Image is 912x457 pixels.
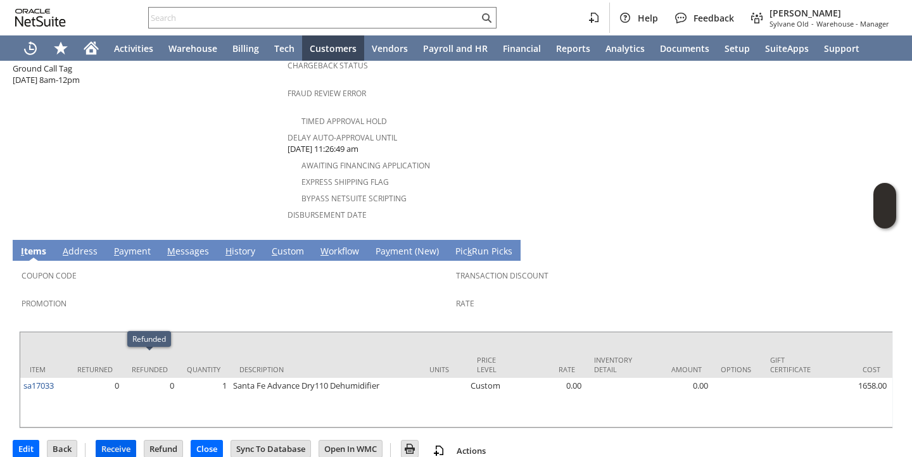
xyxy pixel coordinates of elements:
div: Shortcuts [46,35,76,61]
a: Bypass NetSuite Scripting [301,193,407,204]
span: Customers [310,42,357,54]
input: Print [402,441,418,457]
div: Refunded [132,365,168,374]
a: Disbursement Date [288,210,367,220]
a: Tech [267,35,302,61]
a: Express Shipping Flag [301,177,389,187]
a: Workflow [317,245,362,259]
a: Timed Approval Hold [301,116,387,127]
div: Amount [651,365,702,374]
td: 0 [122,378,177,427]
svg: Search [479,10,494,25]
td: Custom [467,378,515,427]
svg: Shortcuts [53,41,68,56]
div: Item [30,365,58,374]
input: Sync To Database [231,441,310,457]
a: Setup [717,35,757,61]
div: Price Level [477,355,505,374]
a: Address [60,245,101,259]
a: Fraud Review Error [288,88,366,99]
a: Financial [495,35,548,61]
a: PickRun Picks [452,245,516,259]
input: Edit [13,441,39,457]
div: Description [239,365,410,374]
span: [PERSON_NAME] [769,7,889,19]
span: Feedback [693,12,734,24]
td: 0 [68,378,122,427]
a: Billing [225,35,267,61]
td: 1 [177,378,230,427]
a: Payment [111,245,154,259]
a: Rate [456,298,474,309]
span: Reports [556,42,590,54]
span: Tech [274,42,294,54]
input: Search [149,10,479,25]
td: 0.00 [642,378,711,427]
span: [DATE] 11:26:49 am [288,143,358,155]
span: C [272,245,277,257]
a: Support [816,35,867,61]
a: Home [76,35,106,61]
td: Santa Fe Advance Dry110 Dehumidifier [230,378,420,427]
span: Analytics [605,42,645,54]
span: k [467,245,472,257]
a: Items [18,245,49,259]
span: Oracle Guided Learning Widget. To move around, please hold and drag [873,206,896,229]
a: Customers [302,35,364,61]
span: Activities [114,42,153,54]
span: Help [638,12,658,24]
a: Analytics [598,35,652,61]
div: Inventory Detail [594,355,632,374]
a: Custom [269,245,307,259]
span: Vendors [372,42,408,54]
a: Reports [548,35,598,61]
td: 1658.00 [820,378,890,427]
a: Awaiting Financing Application [301,160,430,171]
div: Refunded [132,334,166,344]
span: P [114,245,119,257]
div: Cost [830,365,880,374]
span: I [21,245,24,257]
span: y [386,245,390,257]
span: SuiteApps [765,42,809,54]
input: Back [47,441,77,457]
div: Units [429,365,458,374]
span: Warehouse - Manager [816,19,889,28]
span: A [63,245,68,257]
span: Payroll and HR [423,42,488,54]
span: Support [824,42,859,54]
svg: Recent Records [23,41,38,56]
span: 997054300505205 Ground Call Tag [DATE] 8am-12pm [13,51,80,86]
a: Payment (New) [372,245,442,259]
a: Vendors [364,35,415,61]
div: Options [721,365,751,374]
a: Transaction Discount [456,270,548,281]
a: Payroll and HR [415,35,495,61]
a: sa17033 [23,380,54,391]
a: Unrolled view on [877,242,892,258]
img: Print [402,441,417,456]
span: Documents [660,42,709,54]
a: Messages [164,245,212,259]
a: SuiteApps [757,35,816,61]
div: Returned [77,365,113,374]
div: Gift Certificate [770,355,811,374]
input: Close [191,441,222,457]
a: Coupon Code [22,270,77,281]
span: H [225,245,232,257]
a: History [222,245,258,259]
input: Refund [144,441,182,457]
a: Warehouse [161,35,225,61]
span: Financial [503,42,541,54]
span: M [167,245,175,257]
svg: Home [84,41,99,56]
a: Activities [106,35,161,61]
span: - [811,19,814,28]
span: Setup [725,42,750,54]
svg: logo [15,9,66,27]
div: Quantity [187,365,220,374]
input: Receive [96,441,136,457]
span: W [320,245,329,257]
a: Chargeback Status [288,60,368,71]
a: Documents [652,35,717,61]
